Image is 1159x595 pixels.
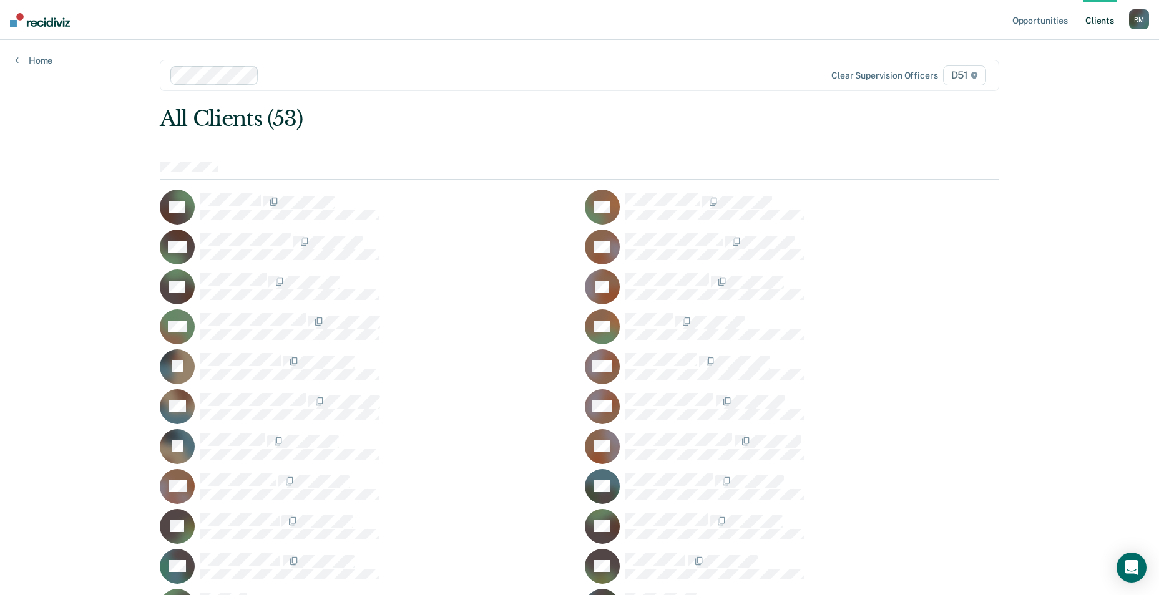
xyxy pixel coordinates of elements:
[831,70,937,81] div: Clear supervision officers
[1129,9,1149,29] button: RM
[160,106,831,132] div: All Clients (53)
[10,13,70,27] img: Recidiviz
[1117,553,1147,583] div: Open Intercom Messenger
[1129,9,1149,29] div: R M
[943,65,986,85] span: D51
[15,55,52,66] a: Home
